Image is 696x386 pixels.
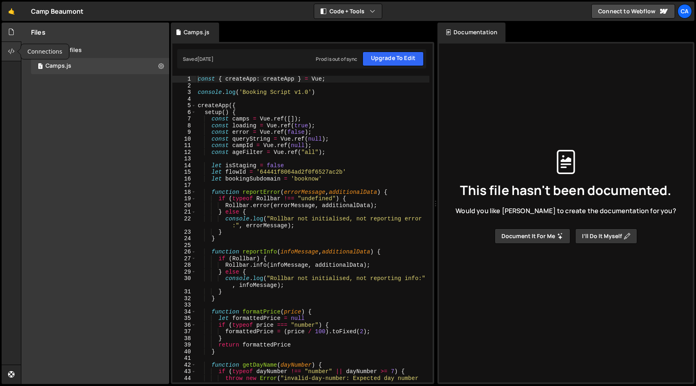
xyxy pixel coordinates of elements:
div: 24 [172,235,196,242]
div: Javascript files [21,42,169,58]
div: 35 [172,315,196,322]
div: 10 [172,136,196,143]
span: This file hasn't been documented. [460,184,671,197]
div: 17 [172,182,196,189]
div: 6 [172,109,196,116]
div: 9 [172,129,196,136]
div: 13 [172,156,196,162]
div: 20 [172,202,196,209]
div: 34 [172,309,196,315]
div: 21 [172,209,196,216]
a: Upgrade to Edit [362,52,424,66]
div: 27 [172,255,196,262]
div: 14 [172,162,196,169]
div: 23 [172,229,196,236]
div: 39 [172,342,196,349]
div: 37 [172,328,196,335]
div: 3 [172,89,196,96]
span: 1 [38,64,43,70]
div: 32 [172,295,196,302]
div: 33 [172,302,196,309]
div: 22 [172,216,196,229]
a: Connect to Webflow [591,4,675,19]
h2: Files [31,28,46,37]
div: 30 [172,275,196,288]
button: Document it for me [495,228,570,244]
div: 41 [172,355,196,362]
div: 12 [172,149,196,156]
span: Would you like [PERSON_NAME] to create the documentation for you? [456,206,676,215]
div: Prod is out of sync [316,56,358,62]
div: 8 [172,122,196,129]
div: 11 [172,142,196,149]
div: 25 [172,242,196,249]
div: 36 [172,322,196,329]
div: Camps.js [184,28,209,36]
div: 1 [172,76,196,83]
div: 18 [172,189,196,196]
div: 5 [172,102,196,109]
div: 28 [172,262,196,269]
div: 38 [172,335,196,342]
div: 16 [172,176,196,183]
div: 15 [172,169,196,176]
a: Ca [677,4,692,19]
div: Connections [21,44,69,59]
div: 7 [172,116,196,122]
div: 19 [172,195,196,202]
div: Saved [183,56,213,62]
button: I’ll do it myself [575,228,637,244]
button: Code + Tools [314,4,382,19]
div: 40 [172,349,196,355]
div: Camp Beaumont [31,6,83,16]
div: [DATE] [197,56,213,62]
div: 26 [172,249,196,255]
div: Documentation [437,23,505,42]
div: 29 [172,269,196,276]
div: 42 [172,362,196,369]
div: 43 [172,368,196,375]
a: 🤙 [2,2,21,21]
div: 2 [172,83,196,89]
div: 618/1213.js [31,58,169,74]
div: Camps.js [46,62,71,70]
div: 31 [172,288,196,295]
div: 4 [172,96,196,103]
